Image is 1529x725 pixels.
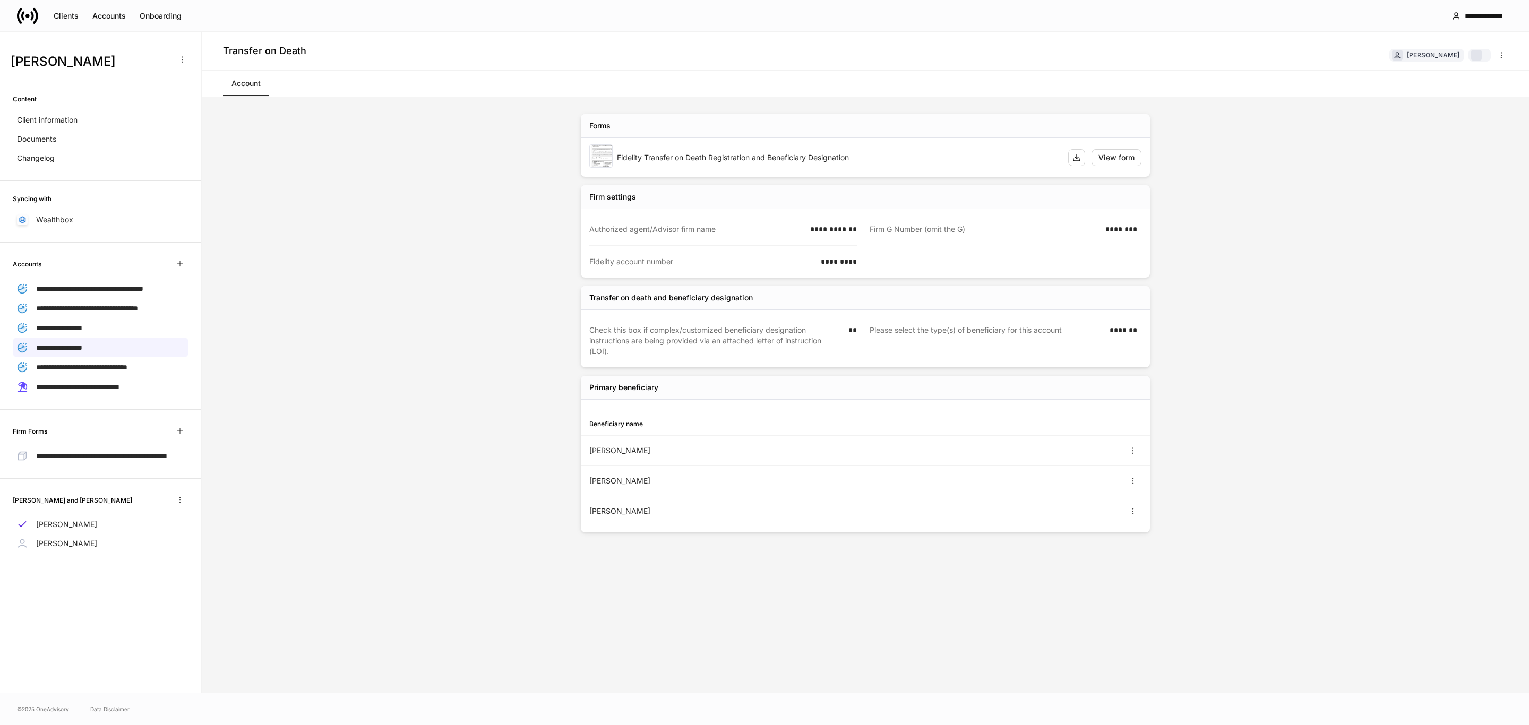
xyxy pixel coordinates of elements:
[13,534,188,553] a: [PERSON_NAME]
[13,149,188,168] a: Changelog
[17,134,56,144] p: Documents
[17,705,69,713] span: © 2025 OneAdvisory
[140,11,182,21] div: Onboarding
[13,515,188,534] a: [PERSON_NAME]
[133,7,188,24] button: Onboarding
[36,538,97,549] p: [PERSON_NAME]
[589,224,804,235] div: Authorized agent/Advisor firm name
[1407,50,1459,60] div: [PERSON_NAME]
[13,94,37,104] h6: Content
[1092,149,1141,166] button: View form
[589,476,865,486] div: [PERSON_NAME]
[589,192,636,202] div: Firm settings
[589,325,842,357] div: Check this box if complex/customized beneficiary designation instructions are being provided via ...
[54,11,79,21] div: Clients
[13,110,188,130] a: Client information
[1098,152,1135,163] div: View form
[36,519,97,530] p: [PERSON_NAME]
[13,210,188,229] a: Wealthbox
[13,130,188,149] a: Documents
[92,11,126,21] div: Accounts
[223,71,269,96] a: Account
[223,45,306,57] h4: Transfer on Death
[13,259,41,269] h6: Accounts
[85,7,133,24] button: Accounts
[589,445,865,456] div: [PERSON_NAME]
[870,325,1103,357] div: Please select the type(s) of beneficiary for this account
[13,194,51,204] h6: Syncing with
[13,426,47,436] h6: Firm Forms
[17,115,78,125] p: Client information
[589,292,753,303] div: Transfer on death and beneficiary designation
[90,705,130,713] a: Data Disclaimer
[13,495,132,505] h6: [PERSON_NAME] and [PERSON_NAME]
[47,7,85,24] button: Clients
[589,506,865,516] div: [PERSON_NAME]
[589,419,865,429] div: Beneficiary name
[589,120,611,131] div: Forms
[870,224,1099,235] div: Firm G Number (omit the G)
[589,382,658,393] h5: Primary beneficiary
[11,53,169,70] h3: [PERSON_NAME]
[617,152,1060,163] div: Fidelity Transfer on Death Registration and Beneficiary Designation
[36,214,73,225] p: Wealthbox
[589,256,814,267] div: Fidelity account number
[17,153,55,163] p: Changelog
